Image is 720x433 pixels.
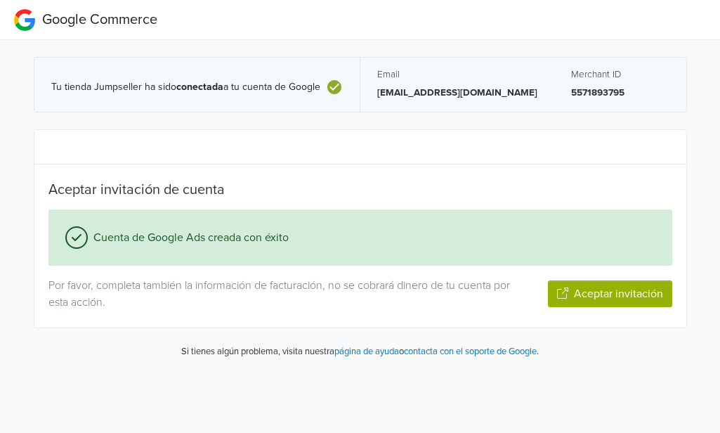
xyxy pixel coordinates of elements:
[88,229,289,246] span: Cuenta de Google Ads creada con éxito
[176,81,223,93] b: conectada
[48,181,672,198] h5: Aceptar invitación de cuenta
[48,277,511,311] p: Por favor, completa también la información de facturación, no se cobrará dinero de tu cuenta por ...
[51,82,320,93] span: Tu tienda Jumpseller ha sido a tu cuenta de Google
[334,346,399,357] a: página de ayuda
[571,86,669,100] p: 5571893795
[571,69,669,80] h5: Merchant ID
[548,280,672,307] button: Aceptar invitación
[181,345,539,359] p: Si tienes algún problema, visita nuestra o .
[377,69,537,80] h5: Email
[404,346,537,357] a: contacta con el soporte de Google
[377,86,537,100] p: [EMAIL_ADDRESS][DOMAIN_NAME]
[42,11,157,28] span: Google Commerce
